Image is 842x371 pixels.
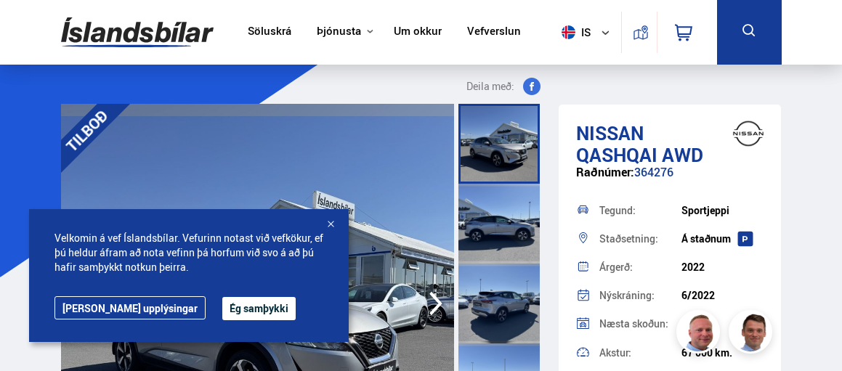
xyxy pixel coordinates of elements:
[576,120,644,146] span: Nissan
[562,25,575,39] img: svg+xml;base64,PHN2ZyB4bWxucz0iaHR0cDovL3d3dy53My5vcmcvMjAwMC9zdmciIHdpZHRoPSI1MTIiIGhlaWdodD0iNT...
[556,11,621,54] button: is
[54,296,206,319] a: [PERSON_NAME] upplýsingar
[681,261,764,273] div: 2022
[679,312,722,356] img: siFngHWaQ9KaOqBr.png
[317,25,361,38] button: Þjónusta
[599,205,681,216] div: Tegund:
[681,347,764,359] div: 67 000 km.
[42,86,131,175] div: TILBOÐ
[731,312,774,356] img: FbJEzSuNWCJXmdc-.webp
[394,25,442,40] a: Um okkur
[222,297,296,320] button: Ég samþykki
[599,234,681,244] div: Staðsetning:
[467,25,521,40] a: Vefverslun
[54,231,323,274] span: Velkomin á vef Íslandsbílar. Vefurinn notast við vefkökur, ef þú heldur áfram að nota vefinn þá h...
[681,205,764,216] div: Sportjeppi
[576,142,703,168] span: Qashqai AWD
[248,25,291,40] a: Söluskrá
[61,9,214,56] img: G0Ugv5HjCgRt.svg
[576,166,764,194] div: 364276
[726,115,770,152] img: brand logo
[599,348,681,358] div: Akstur:
[576,164,634,180] span: Raðnúmer:
[556,25,592,39] span: is
[681,233,764,245] div: Á staðnum
[466,78,514,95] span: Deila með:
[599,319,681,329] div: Næsta skoðun:
[599,290,681,301] div: Nýskráning:
[681,290,764,301] div: 6/2022
[452,78,546,95] button: Deila með:
[599,262,681,272] div: Árgerð:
